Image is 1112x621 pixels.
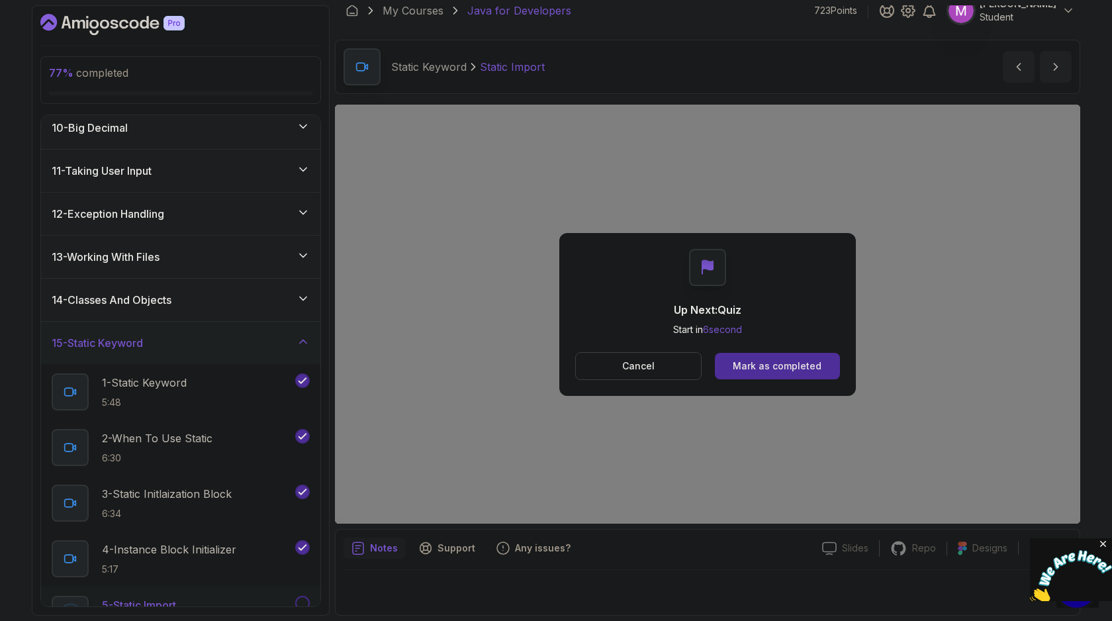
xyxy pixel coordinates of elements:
[102,563,236,576] p: 5:17
[515,542,571,555] p: Any issues?
[102,486,232,502] p: 3 - Static Initlaization Block
[622,359,655,373] p: Cancel
[673,323,742,336] p: Start in
[52,163,152,179] h3: 11 - Taking User Input
[335,105,1080,524] iframe: 5 - Static Import
[575,352,702,380] button: Cancel
[102,542,236,557] p: 4 - Instance Block Initializer
[980,11,1056,24] p: Student
[438,542,475,555] p: Support
[41,193,320,235] button: 12-Exception Handling
[370,542,398,555] p: Notes
[52,249,160,265] h3: 13 - Working With Files
[102,452,212,465] p: 6:30
[52,429,310,466] button: 2-When To Use Static6:30
[102,597,176,613] p: 5 - Static Import
[102,507,232,520] p: 6:34
[52,335,143,351] h3: 15 - Static Keyword
[842,542,868,555] p: Slides
[391,59,467,75] p: Static Keyword
[1003,51,1035,83] button: previous content
[52,292,171,308] h3: 14 - Classes And Objects
[41,322,320,364] button: 15-Static Keyword
[383,3,443,19] a: My Courses
[52,120,128,136] h3: 10 - Big Decimal
[41,150,320,192] button: 11-Taking User Input
[411,538,483,559] button: Support button
[1040,51,1072,83] button: next content
[344,538,406,559] button: notes button
[52,540,310,577] button: 4-Instance Block Initializer5:17
[52,373,310,410] button: 1-Static Keyword5:48
[1030,538,1112,601] iframe: chat widget
[102,396,187,409] p: 5:48
[52,206,164,222] h3: 12 - Exception Handling
[972,542,1007,555] p: Designs
[49,66,128,79] span: completed
[703,324,742,335] span: 6 second
[346,4,359,17] a: Dashboard
[49,66,73,79] span: 77 %
[1018,542,1072,555] button: Share
[715,353,840,379] button: Mark as completed
[41,279,320,321] button: 14-Classes And Objects
[102,375,187,391] p: 1 - Static Keyword
[52,485,310,522] button: 3-Static Initlaization Block6:34
[102,430,212,446] p: 2 - When To Use Static
[41,236,320,278] button: 13-Working With Files
[467,3,571,19] p: Java for Developers
[480,59,545,75] p: Static Import
[733,359,821,373] div: Mark as completed
[41,107,320,149] button: 10-Big Decimal
[488,538,579,559] button: Feedback button
[912,542,936,555] p: Repo
[40,14,215,35] a: Dashboard
[814,4,857,17] p: 723 Points
[673,302,742,318] p: Up Next: Quiz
